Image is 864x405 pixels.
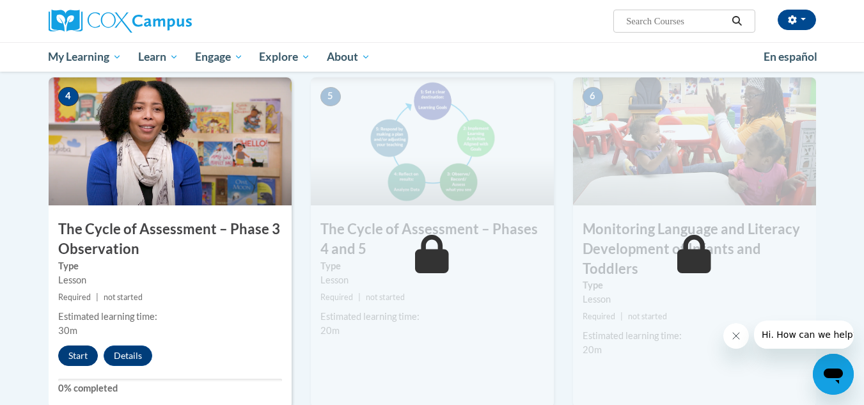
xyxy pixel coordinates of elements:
[320,273,544,287] div: Lesson
[58,259,282,273] label: Type
[583,87,603,106] span: 6
[764,50,817,63] span: En español
[755,44,826,70] a: En español
[104,292,143,302] span: not started
[58,273,282,287] div: Lesson
[104,345,152,366] button: Details
[583,292,806,306] div: Lesson
[195,49,243,65] span: Engage
[8,9,104,19] span: Hi. How can we help?
[29,42,835,72] div: Main menu
[251,42,318,72] a: Explore
[49,10,192,33] img: Cox Campus
[573,77,816,205] img: Course Image
[49,10,292,33] a: Cox Campus
[358,292,361,302] span: |
[620,312,623,321] span: |
[723,323,749,349] iframe: Close message
[311,77,554,205] img: Course Image
[727,13,746,29] button: Search
[320,310,544,324] div: Estimated learning time:
[49,219,292,259] h3: The Cycle of Assessment – Phase 3 Observation
[49,77,292,205] img: Course Image
[628,312,667,321] span: not started
[320,87,341,106] span: 5
[138,49,178,65] span: Learn
[813,354,854,395] iframe: Button to launch messaging window
[311,219,554,259] h3: The Cycle of Assessment – Phases 4 and 5
[573,219,816,278] h3: Monitoring Language and Literacy Development of Infants and Toddlers
[327,49,370,65] span: About
[320,325,340,336] span: 20m
[583,329,806,343] div: Estimated learning time:
[320,292,353,302] span: Required
[48,49,122,65] span: My Learning
[754,321,854,349] iframe: Message from company
[320,259,544,273] label: Type
[58,87,79,106] span: 4
[366,292,405,302] span: not started
[625,13,727,29] input: Search Courses
[58,325,77,336] span: 30m
[96,292,98,302] span: |
[583,278,806,292] label: Type
[58,345,98,366] button: Start
[58,381,282,395] label: 0% completed
[58,292,91,302] span: Required
[259,49,310,65] span: Explore
[58,310,282,324] div: Estimated learning time:
[187,42,251,72] a: Engage
[40,42,130,72] a: My Learning
[130,42,187,72] a: Learn
[318,42,379,72] a: About
[583,344,602,355] span: 20m
[583,312,615,321] span: Required
[778,10,816,30] button: Account Settings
